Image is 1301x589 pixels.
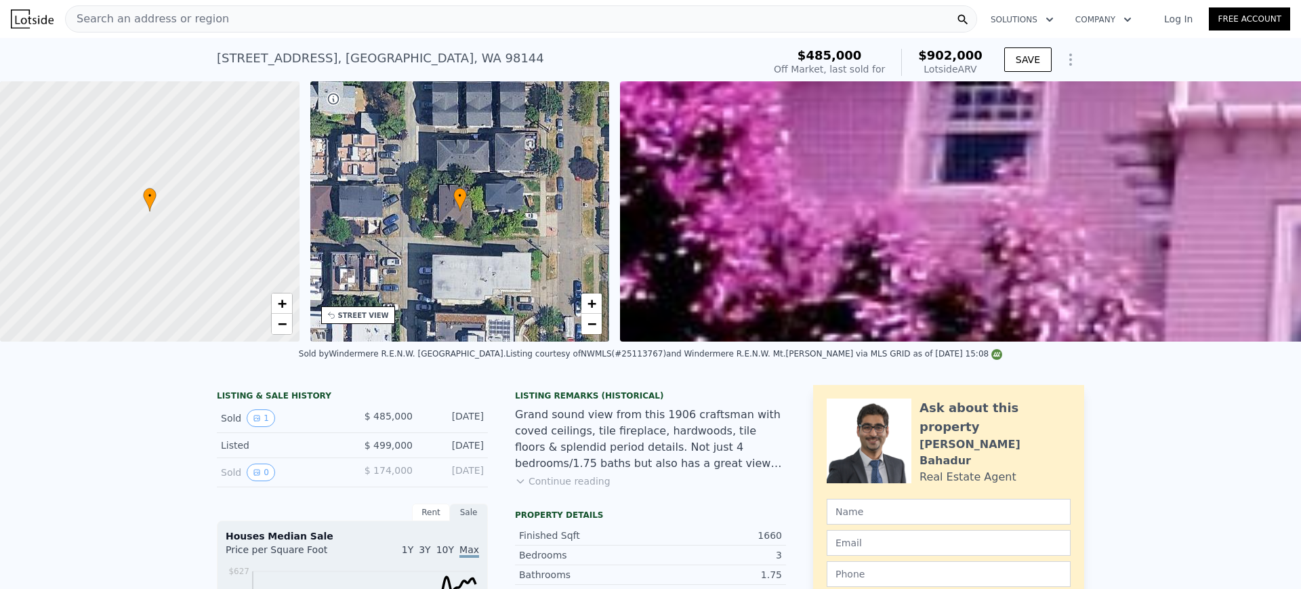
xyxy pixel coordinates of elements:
[505,349,1002,359] div: Listing courtesy of NWMLS (#25113767) and Windermere R.E.N.W. Mt.[PERSON_NAME] via MLS GRID as of...
[827,499,1071,525] input: Name
[515,390,786,401] div: Listing Remarks (Historical)
[365,411,413,422] span: $ 485,000
[436,544,454,555] span: 10Y
[459,544,479,558] span: Max
[1004,47,1052,72] button: SAVE
[226,543,352,565] div: Price per Square Foot
[519,568,650,582] div: Bathrooms
[226,529,479,543] div: Houses Median Sale
[424,464,484,481] div: [DATE]
[365,465,413,476] span: $ 174,000
[991,349,1002,360] img: NWMLS Logo
[581,314,602,334] a: Zoom out
[66,11,229,27] span: Search an address or region
[453,188,467,211] div: •
[920,436,1071,469] div: [PERSON_NAME] Bahadur
[143,190,157,202] span: •
[338,310,389,321] div: STREET VIEW
[515,510,786,521] div: Property details
[515,407,786,472] div: Grand sound view from this 1906 craftsman with coved ceilings, tile fireplace, hardwoods, tile fl...
[587,315,596,332] span: −
[515,474,611,488] button: Continue reading
[402,544,413,555] span: 1Y
[299,349,506,359] div: Sold by Windermere R.E.N.W. [GEOGRAPHIC_DATA] .
[519,529,650,542] div: Finished Sqft
[247,409,275,427] button: View historical data
[519,548,650,562] div: Bedrooms
[365,440,413,451] span: $ 499,000
[798,48,862,62] span: $485,000
[587,295,596,312] span: +
[217,390,488,404] div: LISTING & SALE HISTORY
[277,315,286,332] span: −
[247,464,275,481] button: View historical data
[221,409,342,427] div: Sold
[272,314,292,334] a: Zoom out
[419,544,430,555] span: 3Y
[918,48,983,62] span: $902,000
[920,399,1071,436] div: Ask about this property
[221,464,342,481] div: Sold
[450,504,488,521] div: Sale
[277,295,286,312] span: +
[412,504,450,521] div: Rent
[1209,7,1290,31] a: Free Account
[581,293,602,314] a: Zoom in
[827,561,1071,587] input: Phone
[228,567,249,576] tspan: $627
[650,568,782,582] div: 1.75
[424,409,484,427] div: [DATE]
[143,188,157,211] div: •
[827,530,1071,556] input: Email
[272,293,292,314] a: Zoom in
[918,62,983,76] div: Lotside ARV
[217,49,544,68] div: [STREET_ADDRESS] , [GEOGRAPHIC_DATA] , WA 98144
[424,439,484,452] div: [DATE]
[1148,12,1209,26] a: Log In
[650,529,782,542] div: 1660
[980,7,1065,32] button: Solutions
[774,62,885,76] div: Off Market, last sold for
[650,548,782,562] div: 3
[11,9,54,28] img: Lotside
[1065,7,1142,32] button: Company
[1057,46,1084,73] button: Show Options
[453,190,467,202] span: •
[221,439,342,452] div: Listed
[920,469,1016,485] div: Real Estate Agent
